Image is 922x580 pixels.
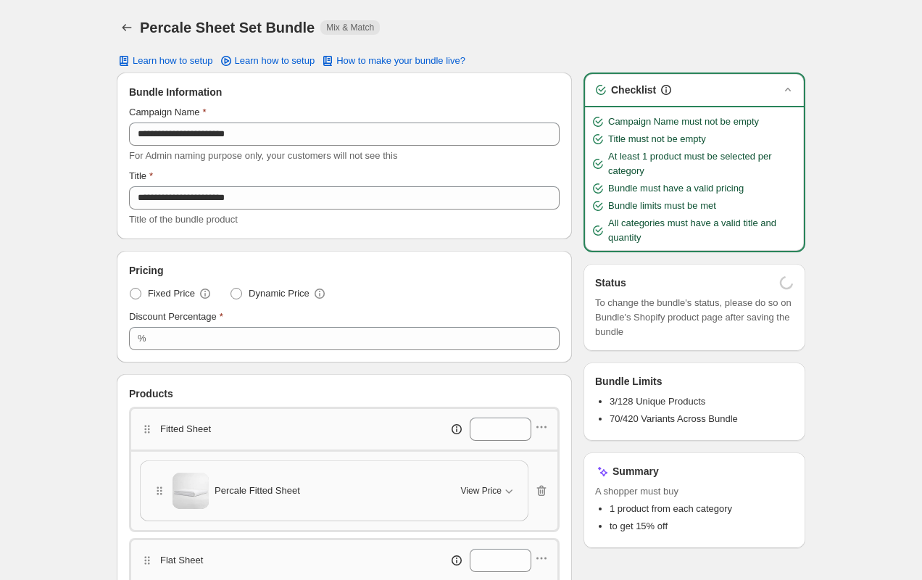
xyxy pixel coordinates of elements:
h3: Summary [612,464,659,478]
span: 3/128 Unique Products [610,396,705,407]
label: Discount Percentage [129,310,223,324]
span: A shopper must buy [595,484,794,499]
label: Campaign Name [129,105,207,120]
h1: Percale Sheet Set Bundle [140,19,315,36]
span: Title must not be empty [608,132,706,146]
span: For Admin naming purpose only, your customers will not see this [129,150,397,161]
span: All categories must have a valid title and quantity [608,216,798,245]
p: Flat Sheet [160,553,203,568]
span: Bundle must have a valid pricing [608,181,744,196]
span: Campaign Name must not be empty [608,115,759,129]
h3: Status [595,275,626,290]
span: Bundle Information [129,85,222,99]
button: How to make your bundle live? [312,51,474,71]
span: At least 1 product must be selected per category [608,149,798,178]
a: Learn how to setup [210,51,324,71]
button: Back [117,17,137,38]
span: View Price [461,485,502,497]
li: 1 product from each category [610,502,794,516]
span: Learn how to setup [235,55,315,67]
img: Percale Fitted Sheet [173,473,209,509]
li: to get 15% off [610,519,794,534]
span: To change the bundle's status, please do so on Bundle's Shopify product page after saving the bundle [595,296,794,339]
span: How to make your bundle live? [336,55,465,67]
p: Fitted Sheet [160,422,211,436]
span: Pricing [129,263,163,278]
h3: Bundle Limits [595,374,663,389]
span: Bundle limits must be met [608,199,716,213]
span: Mix & Match [326,22,374,33]
h3: Checklist [611,83,656,97]
span: Products [129,386,173,401]
span: Dynamic Price [249,286,310,301]
div: % [138,331,146,346]
label: Title [129,169,153,183]
span: 70/420 Variants Across Bundle [610,413,738,424]
span: Fixed Price [148,286,195,301]
span: Learn how to setup [133,55,213,67]
span: Title of the bundle product [129,214,238,225]
button: Learn how to setup [108,51,222,71]
button: View Price [452,479,525,502]
span: Percale Fitted Sheet [215,484,300,498]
